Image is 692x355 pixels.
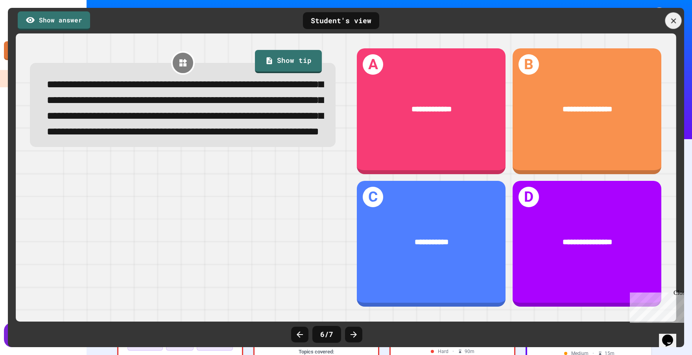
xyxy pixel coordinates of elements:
[255,50,322,73] a: Show tip
[303,12,379,29] div: Student's view
[18,11,90,30] a: Show answer
[363,54,383,75] h1: A
[659,324,684,347] iframe: chat widget
[3,3,54,50] div: Chat with us now!Close
[312,326,341,343] div: 6 / 7
[627,289,684,323] iframe: chat widget
[519,54,539,75] h1: B
[519,187,539,207] h1: D
[363,187,383,207] h1: C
